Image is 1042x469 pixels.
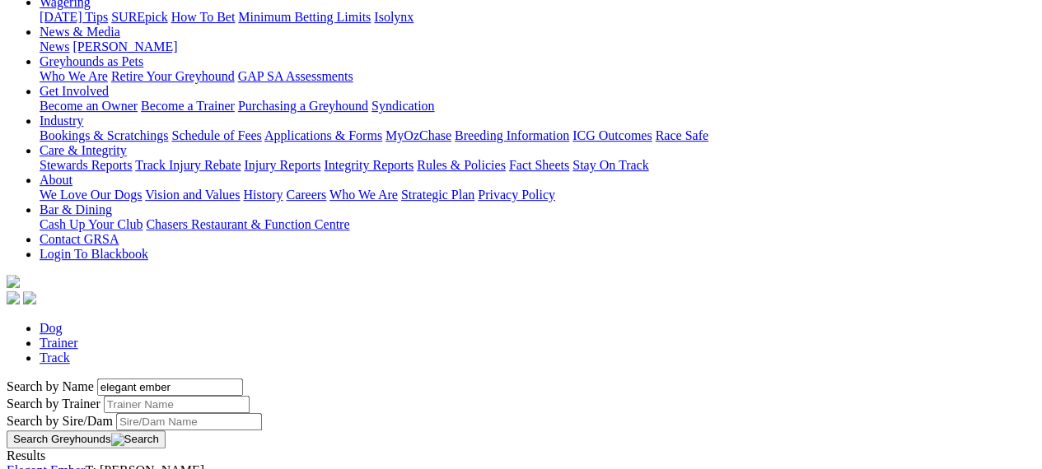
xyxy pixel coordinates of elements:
a: Become an Owner [40,99,138,113]
button: Search Greyhounds [7,430,166,448]
a: Vision and Values [145,188,240,202]
a: [PERSON_NAME] [72,39,177,53]
div: News & Media [40,39,1035,54]
a: Contact GRSA [40,232,119,246]
a: Retire Your Greyhound [111,69,235,83]
a: Careers [286,188,326,202]
div: Wagering [40,10,1035,25]
div: About [40,188,1035,202]
a: Race Safe [655,128,708,142]
a: Become a Trainer [141,99,235,113]
a: Trainer [40,336,78,350]
a: Stay On Track [572,158,648,172]
a: About [40,173,72,187]
a: Dog [40,321,63,335]
a: News & Media [40,25,120,39]
div: Bar & Dining [40,217,1035,232]
input: Search by Greyhound name [97,378,243,396]
a: Minimum Betting Limits [238,10,371,24]
img: Search [111,433,159,446]
a: Isolynx [374,10,414,24]
a: Bar & Dining [40,202,112,216]
a: ICG Outcomes [572,128,652,142]
a: History [243,188,283,202]
a: Greyhounds as Pets [40,54,143,68]
img: twitter.svg [23,291,36,304]
div: Get Involved [40,99,1035,114]
div: Industry [40,128,1035,143]
div: Results [7,448,1035,463]
a: GAP SA Assessments [238,69,353,83]
a: Purchasing a Greyhound [238,99,368,113]
a: Care & Integrity [40,143,127,157]
a: Track Injury Rebate [135,158,241,172]
a: Rules & Policies [417,158,506,172]
a: Stewards Reports [40,158,132,172]
a: Bookings & Scratchings [40,128,168,142]
a: MyOzChase [385,128,451,142]
a: Schedule of Fees [171,128,261,142]
a: Login To Blackbook [40,247,148,261]
a: SUREpick [111,10,167,24]
a: Strategic Plan [401,188,474,202]
a: Injury Reports [244,158,320,172]
a: Who We Are [329,188,398,202]
a: Chasers Restaurant & Function Centre [146,217,349,231]
a: Cash Up Your Club [40,217,143,231]
a: [DATE] Tips [40,10,108,24]
label: Search by Name [7,379,94,393]
a: We Love Our Dogs [40,188,142,202]
a: News [40,39,69,53]
a: How To Bet [171,10,236,24]
a: Privacy Policy [478,188,555,202]
img: logo-grsa-white.png [7,275,20,288]
a: Applications & Forms [264,128,382,142]
a: Get Involved [40,84,109,98]
label: Search by Trainer [7,397,100,411]
a: Track [40,351,70,365]
a: Industry [40,114,83,128]
input: Search by Trainer name [104,396,250,413]
a: Fact Sheets [509,158,569,172]
input: Search by Sire/Dam name [116,413,262,430]
img: facebook.svg [7,291,20,304]
a: Breeding Information [455,128,569,142]
a: Who We Are [40,69,108,83]
a: Integrity Reports [324,158,414,172]
div: Greyhounds as Pets [40,69,1035,84]
div: Care & Integrity [40,158,1035,173]
a: Syndication [371,99,434,113]
label: Search by Sire/Dam [7,414,113,428]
